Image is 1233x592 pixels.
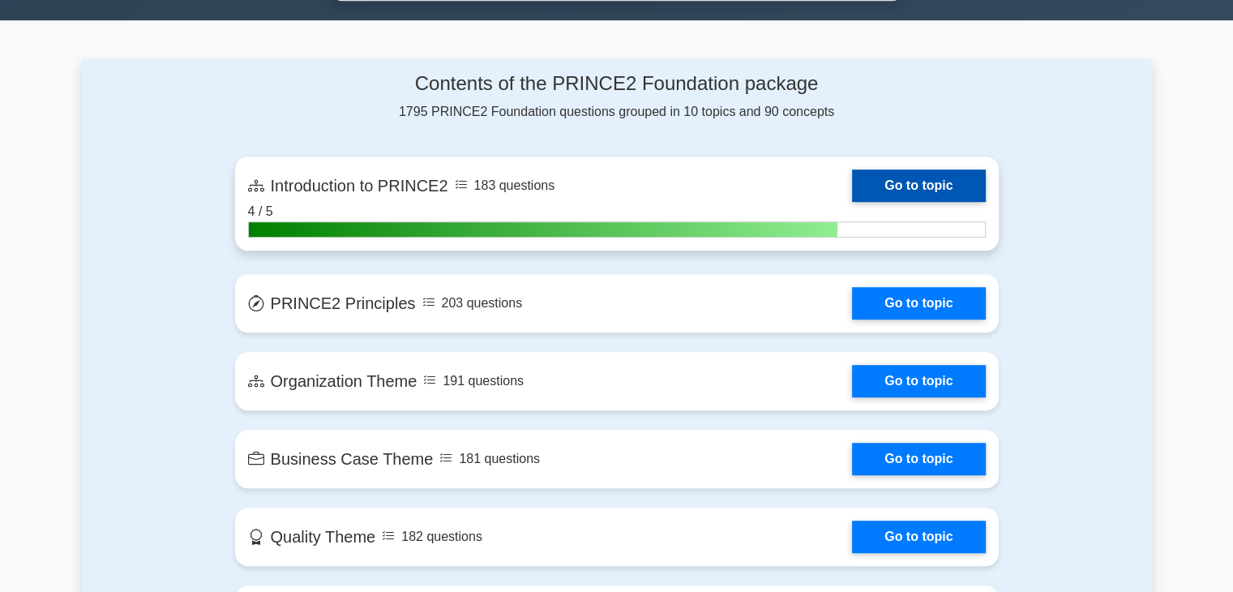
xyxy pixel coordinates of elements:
a: Go to topic [852,365,985,397]
div: 1795 PRINCE2 Foundation questions grouped in 10 topics and 90 concepts [235,72,999,122]
a: Go to topic [852,521,985,553]
a: Go to topic [852,169,985,202]
h4: Contents of the PRINCE2 Foundation package [235,72,999,96]
a: Go to topic [852,287,985,320]
a: Go to topic [852,443,985,475]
